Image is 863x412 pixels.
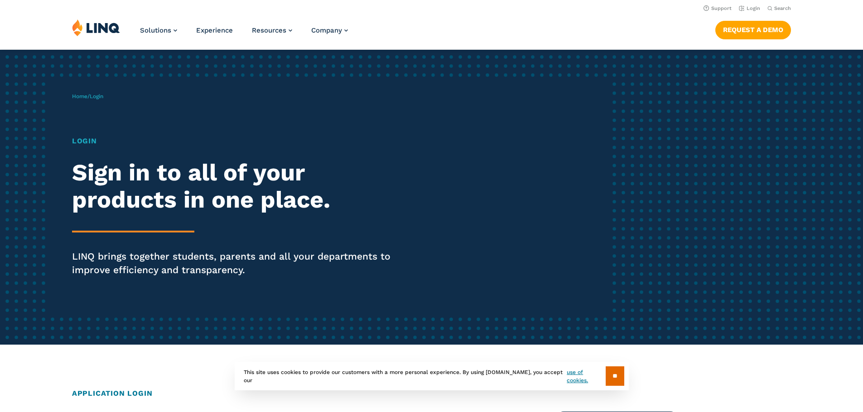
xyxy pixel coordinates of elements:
[767,5,791,12] button: Open Search Bar
[90,93,103,99] span: Login
[72,250,405,277] p: LINQ brings together students, parents and all your departments to improve efficiency and transpa...
[72,93,103,99] span: /
[252,26,286,34] span: Resources
[311,26,342,34] span: Company
[774,5,791,11] span: Search
[311,26,348,34] a: Company
[72,93,87,99] a: Home
[252,26,292,34] a: Resources
[196,26,233,34] a: Experience
[567,368,605,384] a: use of cookies.
[72,159,405,213] h2: Sign in to all of your products in one place.
[704,5,732,11] a: Support
[715,19,791,39] nav: Button Navigation
[140,19,348,49] nav: Primary Navigation
[739,5,760,11] a: Login
[235,362,629,390] div: This site uses cookies to provide our customers with a more personal experience. By using [DOMAIN...
[140,26,177,34] a: Solutions
[715,21,791,39] a: Request a Demo
[72,136,405,147] h1: Login
[140,26,171,34] span: Solutions
[72,19,120,36] img: LINQ | K‑12 Software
